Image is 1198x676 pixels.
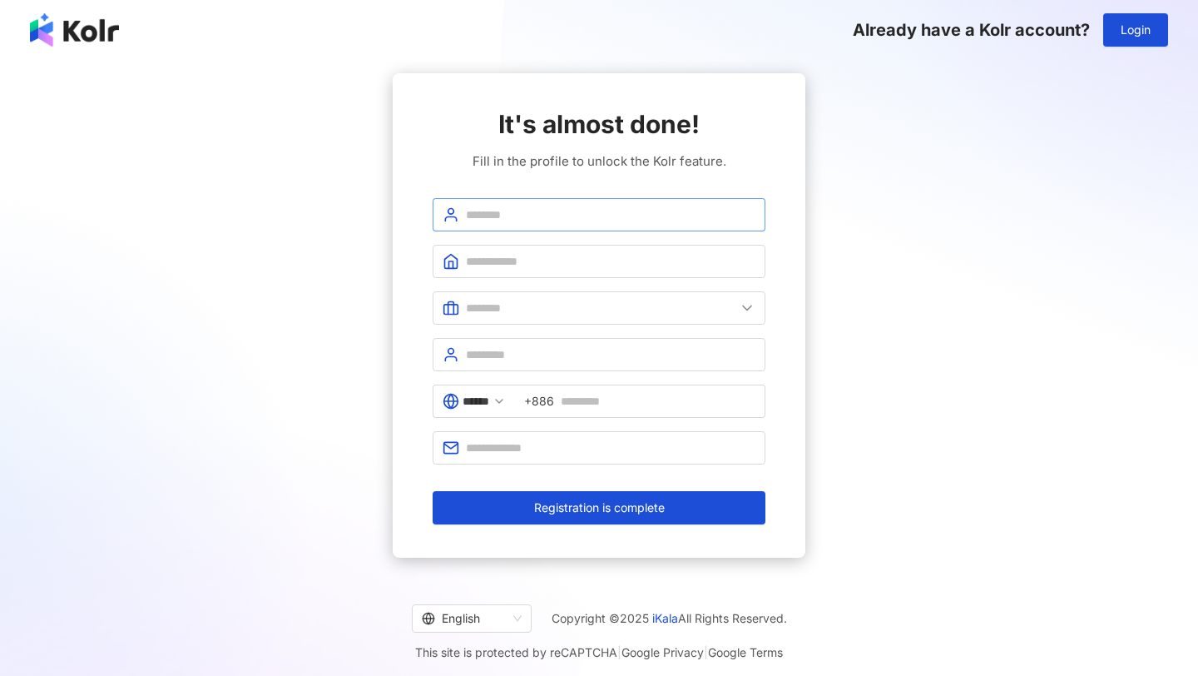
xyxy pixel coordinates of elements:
a: iKala [652,611,678,625]
img: logo [30,13,119,47]
span: It's almost done! [498,107,700,142]
div: English [422,605,507,632]
span: | [704,645,708,659]
span: | [617,645,621,659]
a: Google Privacy [621,645,704,659]
button: Registration is complete [433,491,765,524]
span: Login [1121,23,1151,37]
span: Fill in the profile to unlock the Kolr feature. [473,152,726,171]
a: Google Terms [708,645,783,659]
span: +886 [524,392,554,410]
span: This site is protected by reCAPTCHA [415,643,783,663]
span: Already have a Kolr account? [853,20,1090,40]
span: Copyright © 2025 All Rights Reserved. [552,609,787,629]
button: Login [1103,13,1168,47]
span: Registration is complete [534,501,665,514]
